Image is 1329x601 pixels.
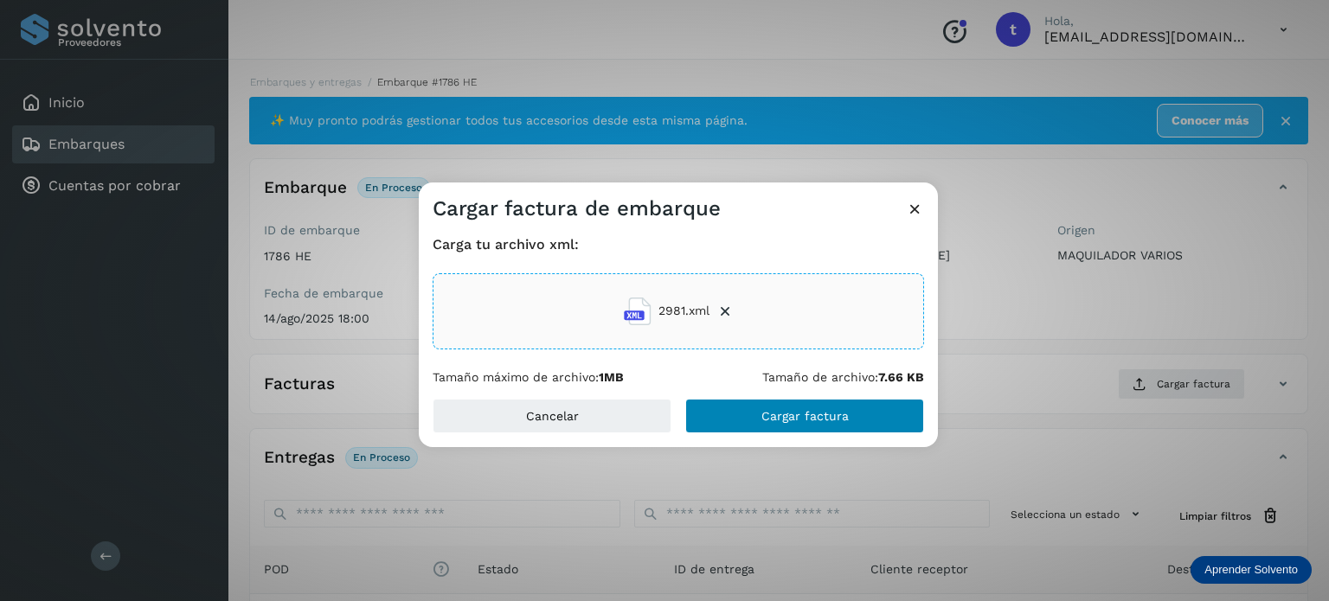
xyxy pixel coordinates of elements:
[433,399,671,433] button: Cancelar
[1204,563,1298,577] p: Aprender Solvento
[599,370,624,384] b: 1MB
[685,399,924,433] button: Cargar factura
[761,410,849,422] span: Cargar factura
[1191,556,1312,584] div: Aprender Solvento
[762,370,924,385] p: Tamaño de archivo:
[433,370,624,385] p: Tamaño máximo de archivo:
[878,370,924,384] b: 7.66 KB
[526,410,579,422] span: Cancelar
[433,196,721,221] h3: Cargar factura de embarque
[658,302,709,320] span: 2981.xml
[433,236,924,253] h4: Carga tu archivo xml:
